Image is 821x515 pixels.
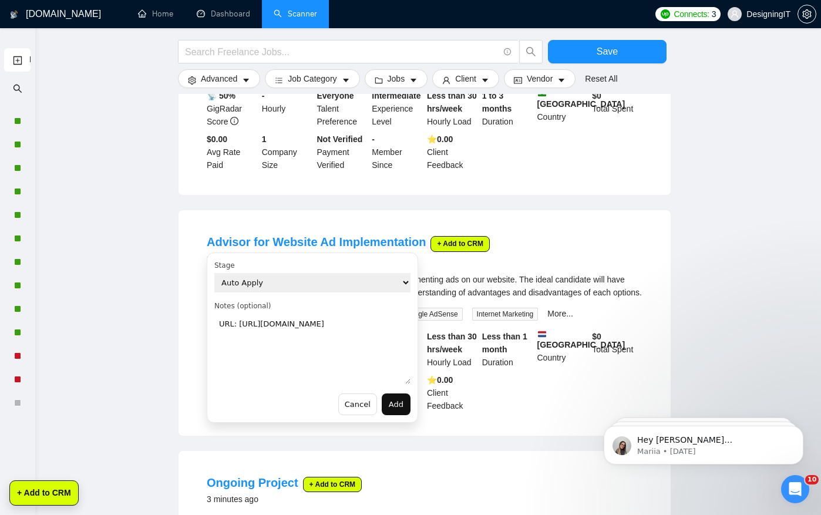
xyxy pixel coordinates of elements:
[409,76,418,85] span: caret-down
[481,76,489,85] span: caret-down
[201,72,237,85] span: Advanced
[425,133,480,171] div: Client Feedback
[262,134,267,144] b: 1
[661,9,670,19] img: upwork-logo.png
[472,308,539,321] span: Internet Marketing
[798,9,816,19] a: setting
[504,48,512,56] span: info-circle
[781,475,809,503] iframe: Intercom live chat
[303,477,362,493] button: + Add to CRM
[214,301,410,311] label: Notes (optional)
[537,89,625,109] b: [GEOGRAPHIC_DATA]
[514,76,522,85] span: idcard
[207,235,426,248] a: Advisor for Website Ad Implementation
[427,332,477,354] b: Less than 30 hrs/week
[178,69,260,88] button: settingAdvancedcaret-down
[519,40,543,63] button: search
[432,69,499,88] button: userClientcaret-down
[260,133,315,171] div: Company Size
[369,133,425,171] div: Member Since
[427,375,453,385] b: ⭐️ 0.00
[425,89,480,128] div: Hourly Load
[275,76,283,85] span: bars
[430,236,490,252] button: + Add to CRM
[427,91,477,113] b: Less than 30 hrs/week
[365,69,428,88] button: folderJobscaret-down
[805,475,819,484] span: 10
[315,89,370,128] div: Talent Preference
[482,332,527,354] b: Less than 1 month
[13,48,22,72] a: New Scanner
[590,330,645,369] div: Total Spent
[520,46,542,57] span: search
[207,476,298,489] a: Ongoing Project
[504,69,576,88] button: idcardVendorcaret-down
[207,91,235,100] b: 📡 50%
[317,91,354,100] b: Everyone
[538,330,546,338] img: 🇳🇱
[425,330,480,369] div: Hourly Load
[592,332,601,341] b: $ 0
[260,89,315,128] div: Hourly
[455,72,476,85] span: Client
[369,89,425,128] div: Experience Level
[731,10,739,18] span: user
[214,260,410,271] label: Stage
[798,5,816,23] button: setting
[342,76,350,85] span: caret-down
[207,273,642,299] div: Seeking a technical advisor to provide guidance on implementing ads on our website. The ideal can...
[537,330,625,349] b: [GEOGRAPHIC_DATA]
[13,76,22,100] span: search
[288,72,337,85] span: Job Category
[204,89,260,128] div: GigRadar Score
[597,44,618,59] span: Save
[9,480,79,506] button: + Add to CRM
[557,76,566,85] span: caret-down
[535,330,590,369] div: Country
[548,40,667,63] button: Save
[188,76,196,85] span: setting
[388,72,405,85] span: Jobs
[590,89,645,128] div: Total Spent
[197,9,250,19] a: dashboardDashboard
[317,134,363,144] b: Not Verified
[265,69,359,88] button: barsJob Categorycaret-down
[4,76,31,415] li: My Scanners
[274,9,317,19] a: searchScanner
[527,72,553,85] span: Vendor
[204,330,260,369] div: GigRadar Score
[204,373,260,412] div: Avg Rate Paid
[586,401,821,483] iframe: Intercom notifications message
[207,134,227,144] b: $0.00
[712,8,716,21] span: 3
[427,134,453,144] b: ⭐️ 0.00
[4,48,31,72] li: New Scanner
[547,309,573,318] a: More...
[204,133,260,171] div: Avg Rate Paid
[480,330,535,369] div: Duration
[674,8,709,21] span: Connects:
[262,91,265,100] b: -
[425,373,480,412] div: Client Feedback
[372,134,375,144] b: -
[798,9,816,19] span: setting
[230,117,238,125] span: info-circle
[338,393,377,416] button: Cancel
[480,89,535,128] div: Duration
[315,133,370,171] div: Payment Verified
[207,252,490,266] div: 3 minutes ago
[382,393,410,416] button: Add
[482,91,512,113] b: 1 to 3 months
[442,76,450,85] span: user
[400,308,462,321] span: Google AdSense
[535,89,590,128] div: Country
[138,9,173,19] a: homeHome
[372,91,420,100] b: Intermediate
[375,76,383,85] span: folder
[592,91,601,100] b: $ 0
[207,492,362,506] div: 3 minutes ago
